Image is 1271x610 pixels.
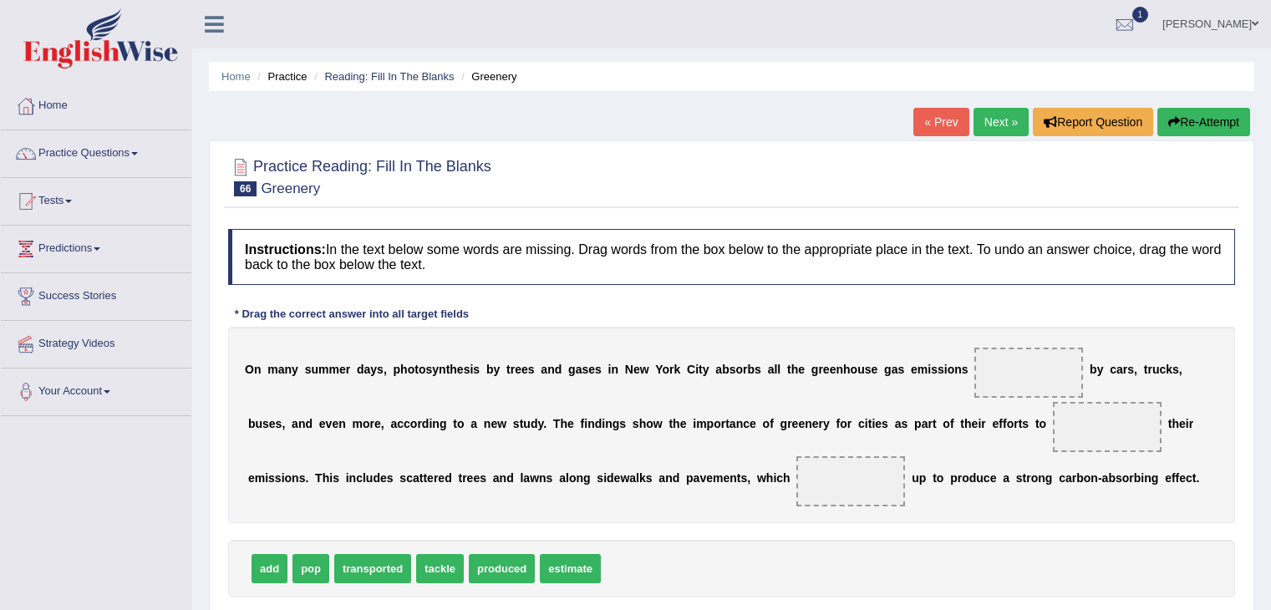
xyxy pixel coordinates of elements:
b: n [539,471,547,485]
b: n [432,417,440,430]
b: e [457,363,464,376]
b: o [408,363,415,376]
b: t [787,363,791,376]
b: e [339,363,346,376]
b: i [265,471,268,485]
b: o [1040,417,1047,430]
b: r [743,363,747,376]
b: . [305,471,308,485]
b: p [394,363,401,376]
b: u [255,417,262,430]
b: o [363,417,370,430]
b: h [323,471,330,485]
b: a [278,363,285,376]
b: i [603,471,607,485]
b: r [819,417,823,430]
b: g [884,363,892,376]
span: 1 [1132,7,1149,23]
b: d [595,417,602,430]
b: c [406,471,413,485]
a: Reading: Fill In The Blanks [324,70,454,83]
b: n [254,363,262,376]
b: o [763,417,770,430]
b: o [948,363,955,376]
b: T [315,471,323,485]
b: s [513,417,520,430]
b: i [693,417,696,430]
b: u [311,363,318,376]
b: c [743,417,750,430]
b: s [528,363,535,376]
b: a [730,417,736,430]
b: m [328,363,338,376]
b: a [768,363,775,376]
b: s [480,471,486,485]
b: e [680,417,687,430]
b: r [787,417,791,430]
b: t [725,417,730,430]
b: m [353,417,363,430]
b: h [673,417,680,430]
b: i [944,363,948,376]
b: n [484,417,491,430]
b: a [1116,363,1123,376]
li: Practice [253,69,307,84]
b: g [440,417,447,430]
b: e [269,417,276,430]
b: s [1022,417,1029,430]
b: u [366,471,374,485]
b: b [748,363,755,376]
b: i [608,363,612,376]
b: o [410,417,418,430]
b: n [500,471,507,485]
b: w [640,363,649,376]
b: t [1144,363,1148,376]
b: e [319,417,326,430]
b: s [938,363,944,376]
b: o [840,417,847,430]
b: t [414,363,419,376]
b: f [999,417,1003,430]
h4: In the text below some words are missing. Drag words from the box below to the appropriate place ... [228,229,1235,285]
h2: Practice Reading: Fill In The Blanks [228,155,491,196]
b: s [473,363,480,376]
b: c [404,417,410,430]
b: s [597,471,603,485]
b: n [349,471,357,485]
b: e [830,363,836,376]
b: r [981,417,985,430]
b: d [305,417,313,430]
b: d [506,471,514,485]
b: s [387,471,394,485]
span: 66 [234,181,257,196]
b: w [620,471,629,485]
b: s [262,417,269,430]
b: s [425,363,432,376]
b: a [922,417,928,430]
b: y [1097,363,1104,376]
b: r [818,363,822,376]
b: h [1172,417,1179,430]
b: f [950,417,954,430]
b: i [865,417,868,430]
a: Next » [974,108,1029,136]
b: e [875,417,882,430]
b: t [669,417,673,430]
b: e [1179,417,1186,430]
b: b [722,363,730,376]
b: u [1152,363,1160,376]
b: c [1110,363,1116,376]
b: , [282,417,285,430]
b: n [836,363,843,376]
b: m [696,417,706,430]
b: s [305,363,312,376]
b: u [523,417,531,430]
b: r [928,417,932,430]
div: * Drag the correct answer into all target fields [228,306,475,322]
b: n [298,417,306,430]
b: h [560,417,567,430]
b: e [633,363,640,376]
b: c [858,417,865,430]
b: s [268,471,275,485]
b: s [730,363,736,376]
